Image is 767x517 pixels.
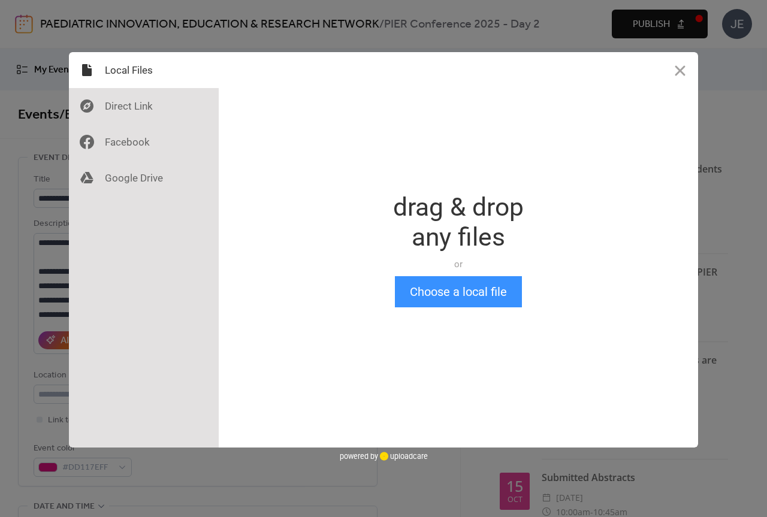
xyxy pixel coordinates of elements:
[69,88,219,124] div: Direct Link
[378,452,428,461] a: uploadcare
[340,448,428,465] div: powered by
[395,276,522,307] button: Choose a local file
[69,52,219,88] div: Local Files
[69,124,219,160] div: Facebook
[393,258,524,270] div: or
[662,52,698,88] button: Close
[393,192,524,252] div: drag & drop any files
[69,160,219,196] div: Google Drive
